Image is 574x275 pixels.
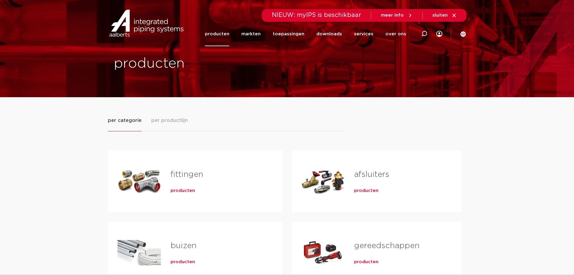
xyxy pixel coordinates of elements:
[354,259,378,265] a: producten
[171,171,203,178] a: fittingen
[354,22,373,46] a: services
[385,22,406,46] a: over ons
[114,54,284,73] h1: producten
[354,188,378,194] a: producten
[272,12,361,18] span: NIEUW: myIPS is beschikbaar
[354,171,389,178] a: afsluiters
[316,22,342,46] a: downloads
[241,22,261,46] a: markten
[436,22,442,46] div: my IPS
[171,242,196,250] a: buizen
[108,117,142,124] span: per categorie
[381,13,413,18] a: meer info
[273,22,304,46] a: toepassingen
[354,242,419,250] a: gereedschappen
[432,13,457,18] a: sluiten
[381,13,404,18] span: meer info
[205,22,406,46] nav: Menu
[432,13,448,18] span: sluiten
[171,259,195,265] a: producten
[151,117,188,124] span: per productlijn
[205,22,229,46] a: producten
[171,188,195,194] a: producten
